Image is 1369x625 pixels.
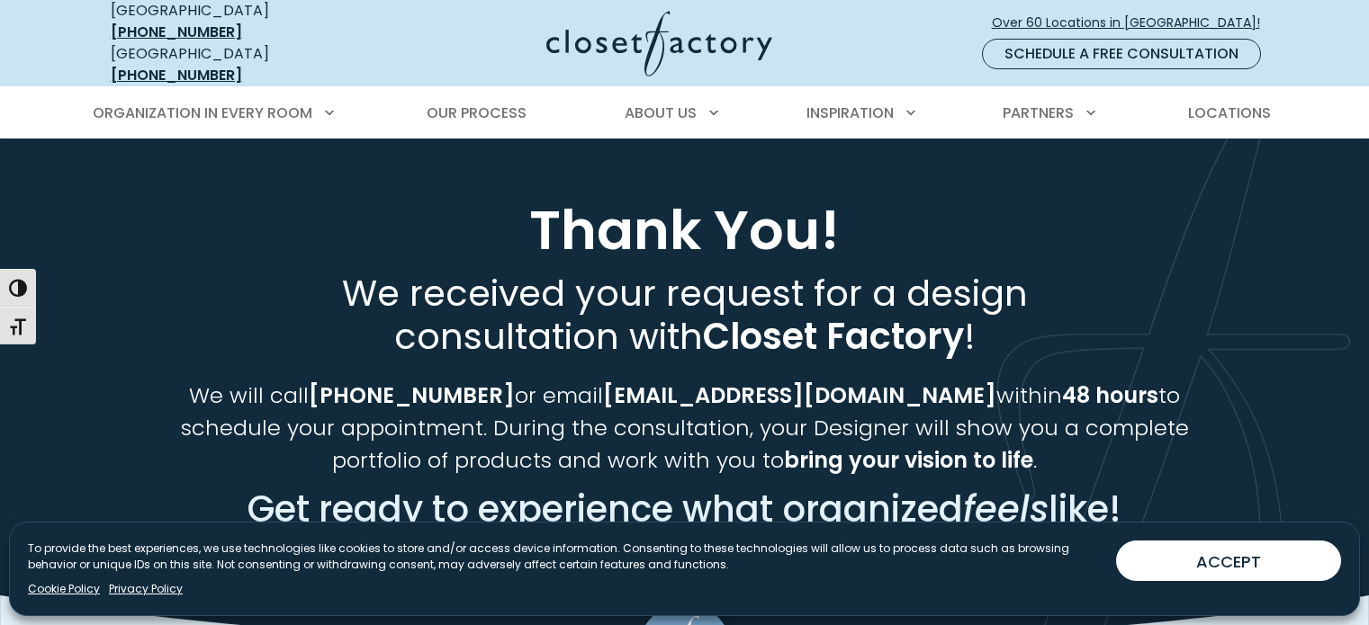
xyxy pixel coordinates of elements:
[806,103,894,123] span: Inspiration
[992,13,1274,32] span: Over 60 Locations in [GEOGRAPHIC_DATA]!
[309,380,515,410] strong: [PHONE_NUMBER]
[107,196,1263,264] h1: Thank You!
[1003,103,1074,123] span: Partners
[111,43,372,86] div: [GEOGRAPHIC_DATA]
[703,311,964,362] strong: Closet Factory
[80,88,1290,138] nav: Primary Menu
[1062,380,1158,410] strong: 48 hours
[111,65,242,85] a: [PHONE_NUMBER]
[1116,540,1341,581] button: ACCEPT
[93,103,312,123] span: Organization in Every Room
[109,581,183,597] a: Privacy Policy
[603,380,996,410] strong: [EMAIL_ADDRESS][DOMAIN_NAME]
[28,540,1102,573] p: To provide the best experiences, we use technologies like cookies to store and/or access device i...
[111,22,242,42] a: [PHONE_NUMBER]
[342,268,1028,362] span: We received your request for a design consultation with !
[963,484,1049,534] em: feels
[28,581,100,597] a: Cookie Policy
[784,445,1033,475] strong: bring your vision to life
[248,484,1121,534] span: Get ready to experience what organized like!
[625,103,697,123] span: About Us
[546,11,772,76] img: Closet Factory Logo
[1188,103,1271,123] span: Locations
[427,103,527,123] span: Our Process
[982,39,1261,69] a: Schedule a Free Consultation
[181,380,1189,475] span: We will call or email within to schedule your appointment. During the consultation, your Designer...
[991,7,1275,39] a: Over 60 Locations in [GEOGRAPHIC_DATA]!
